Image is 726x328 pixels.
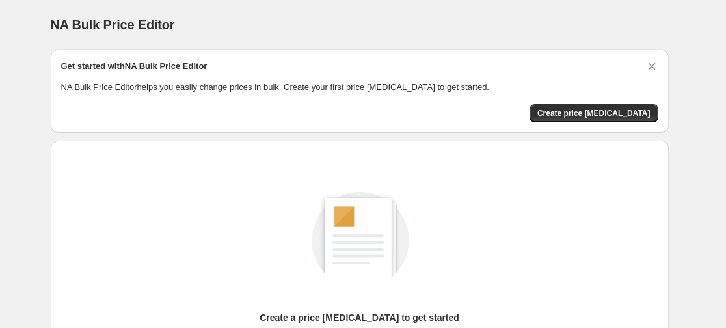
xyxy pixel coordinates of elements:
[530,104,658,122] button: Create price change job
[51,18,175,32] span: NA Bulk Price Editor
[537,108,651,118] span: Create price [MEDICAL_DATA]
[260,311,459,324] p: Create a price [MEDICAL_DATA] to get started
[61,60,208,73] h2: Get started with NA Bulk Price Editor
[645,60,658,73] button: Dismiss card
[61,81,658,94] p: NA Bulk Price Editor helps you easily change prices in bulk. Create your first price [MEDICAL_DAT...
